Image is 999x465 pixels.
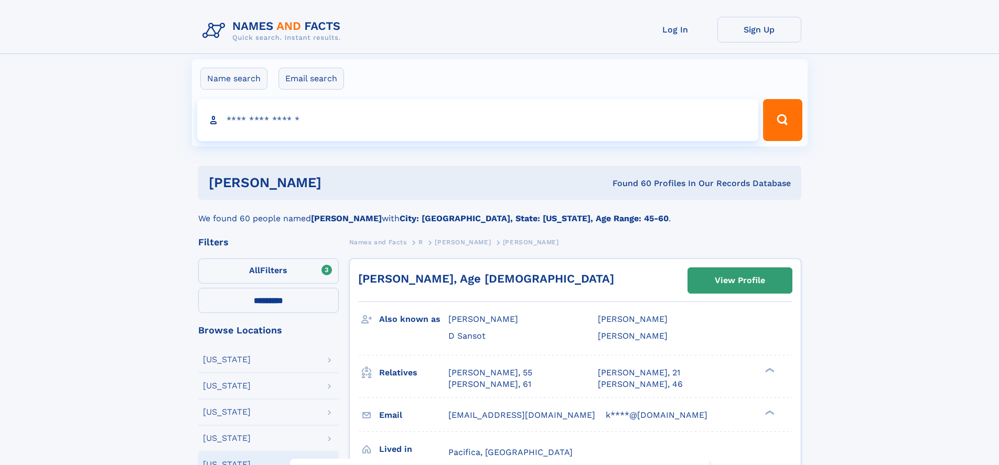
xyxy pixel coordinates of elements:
[249,265,260,275] span: All
[598,367,680,379] a: [PERSON_NAME], 21
[448,410,595,420] span: [EMAIL_ADDRESS][DOMAIN_NAME]
[762,366,775,373] div: ❯
[467,178,791,189] div: Found 60 Profiles In Our Records Database
[503,239,559,246] span: [PERSON_NAME]
[379,440,448,458] h3: Lived in
[448,447,573,457] span: Pacifica, [GEOGRAPHIC_DATA]
[418,239,423,246] span: R
[198,326,339,335] div: Browse Locations
[598,331,668,341] span: [PERSON_NAME]
[197,99,759,141] input: search input
[379,364,448,382] h3: Relatives
[198,237,339,247] div: Filters
[448,379,531,390] a: [PERSON_NAME], 61
[400,213,669,223] b: City: [GEOGRAPHIC_DATA], State: [US_STATE], Age Range: 45-60
[448,367,532,379] a: [PERSON_NAME], 55
[198,258,339,284] label: Filters
[203,408,251,416] div: [US_STATE]
[200,68,267,90] label: Name search
[633,17,717,42] a: Log In
[209,176,467,189] h1: [PERSON_NAME]
[203,382,251,390] div: [US_STATE]
[435,239,491,246] span: [PERSON_NAME]
[762,409,775,416] div: ❯
[715,268,765,293] div: View Profile
[688,268,792,293] a: View Profile
[198,200,801,225] div: We found 60 people named with .
[717,17,801,42] a: Sign Up
[435,235,491,248] a: [PERSON_NAME]
[278,68,344,90] label: Email search
[763,99,802,141] button: Search Button
[379,310,448,328] h3: Also known as
[379,406,448,424] h3: Email
[358,272,614,285] a: [PERSON_NAME], Age [DEMOGRAPHIC_DATA]
[448,314,518,324] span: [PERSON_NAME]
[203,355,251,364] div: [US_STATE]
[448,331,486,341] span: D Sansot
[198,17,349,45] img: Logo Names and Facts
[598,314,668,324] span: [PERSON_NAME]
[349,235,407,248] a: Names and Facts
[203,434,251,442] div: [US_STATE]
[418,235,423,248] a: R
[598,379,683,390] a: [PERSON_NAME], 46
[311,213,382,223] b: [PERSON_NAME]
